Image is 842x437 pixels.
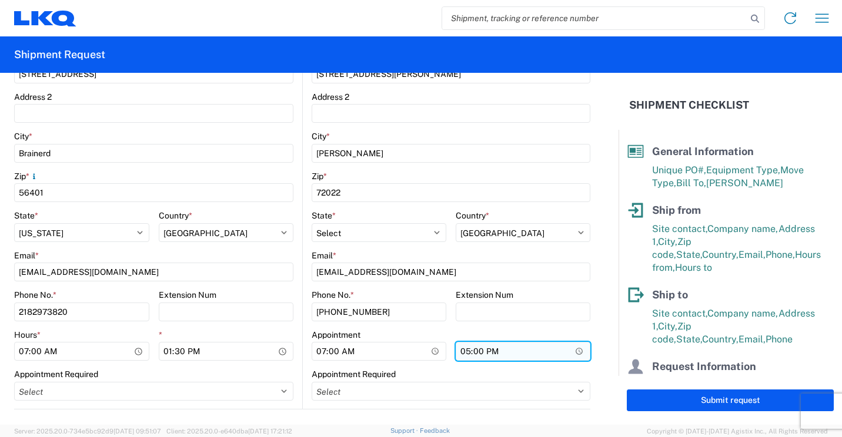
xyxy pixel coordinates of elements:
span: Bill To, [676,177,706,189]
span: Country, [702,334,739,345]
span: Email, [739,334,766,345]
span: [DATE] 17:21:12 [248,428,292,435]
label: Address 2 [312,92,349,102]
span: Phone, [766,249,795,260]
span: Country, [702,249,739,260]
label: Phone No. [14,290,56,300]
span: Request Information [652,360,756,372]
span: Equipment Type, [706,164,780,176]
label: Appointment [312,330,360,340]
label: City [312,131,330,142]
span: Company name, [707,308,778,319]
h2: Shipment Checklist [629,98,749,112]
span: Client: 2025.20.0-e640dba [166,428,292,435]
label: Phone No. [312,290,354,300]
a: Support [390,427,420,434]
a: Feedback [420,427,450,434]
h2: Shipment Request [14,48,105,62]
span: Site contact, [652,308,707,319]
label: Email [14,250,39,261]
span: Ship from [652,204,701,216]
span: State, [676,334,702,345]
label: State [312,210,336,221]
label: Appointment Required [312,369,396,379]
label: Email [312,250,336,261]
span: [DATE] 09:51:07 [113,428,161,435]
input: Shipment, tracking or reference number [442,7,747,29]
span: Ship to [652,288,688,301]
label: Hours [14,330,41,340]
span: Site contact, [652,223,707,234]
span: Server: 2025.20.0-734e5bc92d9 [14,428,161,435]
label: State [14,210,38,221]
span: Copyright © [DATE]-[DATE] Agistix Inc., All Rights Reserved [647,426,828,436]
label: City [14,131,32,142]
span: State, [676,249,702,260]
span: General Information [652,145,754,157]
label: Zip [312,171,327,181]
span: Email, [739,249,766,260]
span: Unique PO#, [652,164,706,176]
span: City, [658,321,677,332]
label: Address 2 [14,92,52,102]
span: City, [658,236,677,247]
label: Appointment Required [14,369,98,379]
label: Extension Num [456,290,513,300]
span: [PERSON_NAME] [706,177,783,189]
label: Country [159,210,192,221]
span: Company name, [707,223,778,234]
label: Country [456,210,489,221]
button: Submit request [627,389,834,411]
span: Phone [766,334,793,345]
span: Hours to [675,262,712,273]
label: Zip [14,171,39,181]
label: Extension Num [159,290,216,300]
